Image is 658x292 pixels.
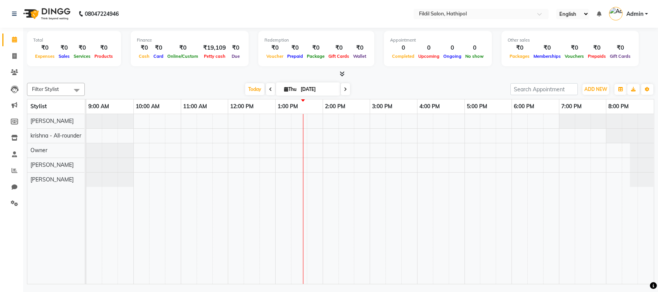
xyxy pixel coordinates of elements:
[33,37,115,44] div: Total
[134,101,162,112] a: 10:00 AM
[508,37,633,44] div: Other sales
[532,44,563,52] div: ₹0
[264,44,285,52] div: ₹0
[416,54,441,59] span: Upcoming
[326,44,351,52] div: ₹0
[563,44,586,52] div: ₹0
[608,54,633,59] span: Gift Cards
[351,44,368,52] div: ₹0
[200,44,229,52] div: ₹19,109
[30,117,74,124] span: [PERSON_NAME]
[165,44,200,52] div: ₹0
[264,54,285,59] span: Voucher
[57,44,72,52] div: ₹0
[510,83,578,95] input: Search Appointment
[463,54,486,59] span: No show
[465,101,489,112] a: 5:00 PM
[298,84,337,95] input: 2025-09-04
[20,3,72,25] img: logo
[32,86,59,92] span: Filter Stylist
[582,84,609,95] button: ADD NEW
[282,86,298,92] span: Thu
[390,44,416,52] div: 0
[285,44,305,52] div: ₹0
[30,132,81,139] span: krishna - All-rounder
[285,54,305,59] span: Prepaid
[72,44,93,52] div: ₹0
[30,176,74,183] span: [PERSON_NAME]
[57,54,72,59] span: Sales
[93,54,115,59] span: Products
[181,101,209,112] a: 11:00 AM
[276,101,300,112] a: 1:00 PM
[441,44,463,52] div: 0
[137,37,242,44] div: Finance
[586,44,608,52] div: ₹0
[417,101,442,112] a: 4:00 PM
[606,101,631,112] a: 8:00 PM
[30,161,74,168] span: [PERSON_NAME]
[563,54,586,59] span: Vouchers
[137,54,151,59] span: Cash
[351,54,368,59] span: Wallet
[305,54,326,59] span: Package
[441,54,463,59] span: Ongoing
[151,44,165,52] div: ₹0
[559,101,584,112] a: 7:00 PM
[93,44,115,52] div: ₹0
[608,44,633,52] div: ₹0
[264,37,368,44] div: Redemption
[137,44,151,52] div: ₹0
[390,37,486,44] div: Appointment
[584,86,607,92] span: ADD NEW
[416,44,441,52] div: 0
[370,101,394,112] a: 3:00 PM
[609,7,623,20] img: Admin
[508,54,532,59] span: Packages
[228,101,256,112] a: 12:00 PM
[30,147,47,154] span: Owner
[532,54,563,59] span: Memberships
[202,54,227,59] span: Petty cash
[230,54,242,59] span: Due
[305,44,326,52] div: ₹0
[165,54,200,59] span: Online/Custom
[33,54,57,59] span: Expenses
[390,54,416,59] span: Completed
[86,101,111,112] a: 9:00 AM
[586,54,608,59] span: Prepaids
[229,44,242,52] div: ₹0
[508,44,532,52] div: ₹0
[463,44,486,52] div: 0
[30,103,47,110] span: Stylist
[72,54,93,59] span: Services
[326,54,351,59] span: Gift Cards
[151,54,165,59] span: Card
[323,101,347,112] a: 2:00 PM
[33,44,57,52] div: ₹0
[512,101,536,112] a: 6:00 PM
[245,83,264,95] span: Today
[85,3,119,25] b: 08047224946
[626,10,643,18] span: Admin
